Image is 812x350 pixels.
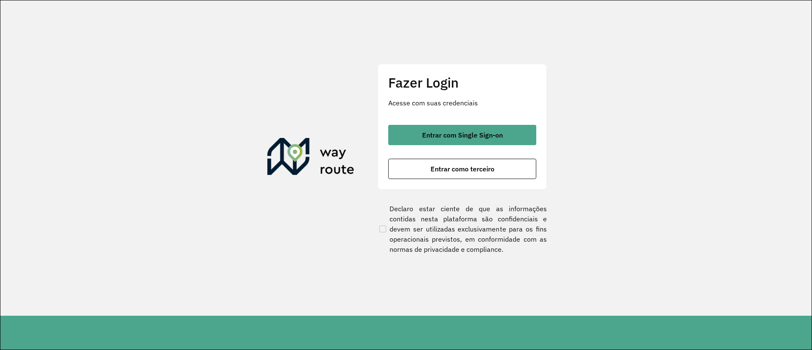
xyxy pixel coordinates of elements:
button: button [388,159,536,179]
span: Entrar com Single Sign-on [422,132,503,138]
h2: Fazer Login [388,74,536,91]
span: Entrar como terceiro [431,165,494,172]
label: Declaro estar ciente de que as informações contidas nesta plataforma são confidenciais e devem se... [378,204,547,254]
p: Acesse com suas credenciais [388,98,536,108]
button: button [388,125,536,145]
img: Roteirizador AmbevTech [267,138,354,179]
